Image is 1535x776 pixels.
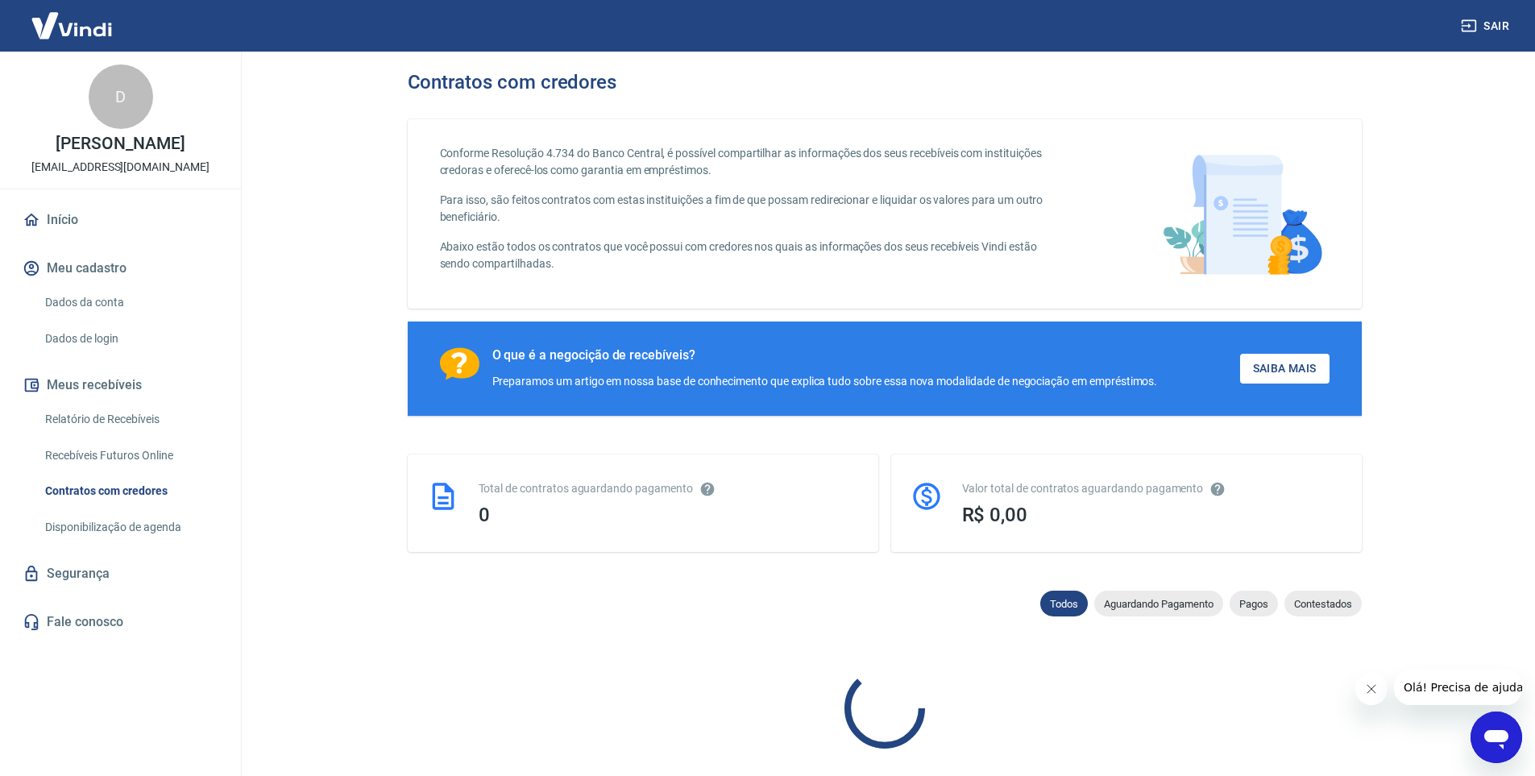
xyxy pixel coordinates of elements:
[19,604,222,640] a: Fale conosco
[1230,591,1278,616] div: Pagos
[1394,670,1522,705] iframe: Mensagem da empresa
[1355,673,1388,705] iframe: Fechar mensagem
[492,373,1158,390] div: Preparamos um artigo em nossa base de conhecimento que explica tudo sobre essa nova modalidade de...
[492,347,1158,363] div: O que é a negocição de recebíveis?
[39,511,222,544] a: Disponibilização de agenda
[440,347,479,380] img: Ícone com um ponto de interrogação.
[1284,598,1362,610] span: Contestados
[19,202,222,238] a: Início
[1040,591,1088,616] div: Todos
[1284,591,1362,616] div: Contestados
[440,192,1063,226] p: Para isso, são feitos contratos com estas instituições a fim de que possam redirecionar e liquida...
[1094,591,1223,616] div: Aguardando Pagamento
[31,159,210,176] p: [EMAIL_ADDRESS][DOMAIN_NAME]
[19,367,222,403] button: Meus recebíveis
[479,504,859,526] div: 0
[962,480,1342,497] div: Valor total de contratos aguardando pagamento
[19,251,222,286] button: Meu cadastro
[1209,481,1226,497] svg: O valor comprometido não se refere a pagamentos pendentes na Vindi e sim como garantia a outras i...
[1471,712,1522,763] iframe: Botão para abrir a janela de mensagens
[19,1,124,50] img: Vindi
[89,64,153,129] div: D
[1155,145,1330,283] img: main-image.9f1869c469d712ad33ce.png
[699,481,716,497] svg: Esses contratos não se referem à Vindi, mas sim a outras instituições.
[440,145,1063,179] p: Conforme Resolução 4.734 do Banco Central, é possível compartilhar as informações dos seus recebí...
[39,322,222,355] a: Dados de login
[39,439,222,472] a: Recebíveis Futuros Online
[1240,354,1330,384] a: Saiba Mais
[1458,11,1516,41] button: Sair
[39,403,222,436] a: Relatório de Recebíveis
[10,11,135,24] span: Olá! Precisa de ajuda?
[408,71,617,93] h3: Contratos com credores
[479,480,859,497] div: Total de contratos aguardando pagamento
[1040,598,1088,610] span: Todos
[962,504,1028,526] span: R$ 0,00
[440,239,1063,272] p: Abaixo estão todos os contratos que você possui com credores nos quais as informações dos seus re...
[1094,598,1223,610] span: Aguardando Pagamento
[56,135,185,152] p: [PERSON_NAME]
[19,556,222,591] a: Segurança
[39,475,222,508] a: Contratos com credores
[1230,598,1278,610] span: Pagos
[39,286,222,319] a: Dados da conta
